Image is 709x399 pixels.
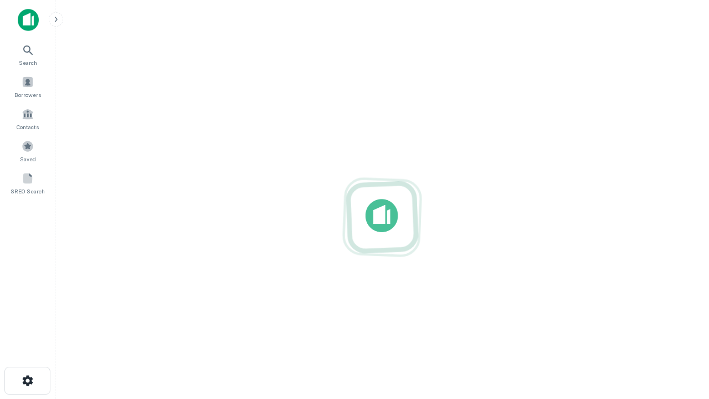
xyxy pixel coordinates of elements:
a: Contacts [3,104,52,134]
span: SREO Search [11,187,45,196]
a: Borrowers [3,71,52,101]
span: Borrowers [14,90,41,99]
a: Saved [3,136,52,166]
img: capitalize-icon.png [18,9,39,31]
a: SREO Search [3,168,52,198]
span: Saved [20,155,36,163]
span: Search [19,58,37,67]
a: Search [3,39,52,69]
span: Contacts [17,122,39,131]
iframe: Chat Widget [654,310,709,364]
